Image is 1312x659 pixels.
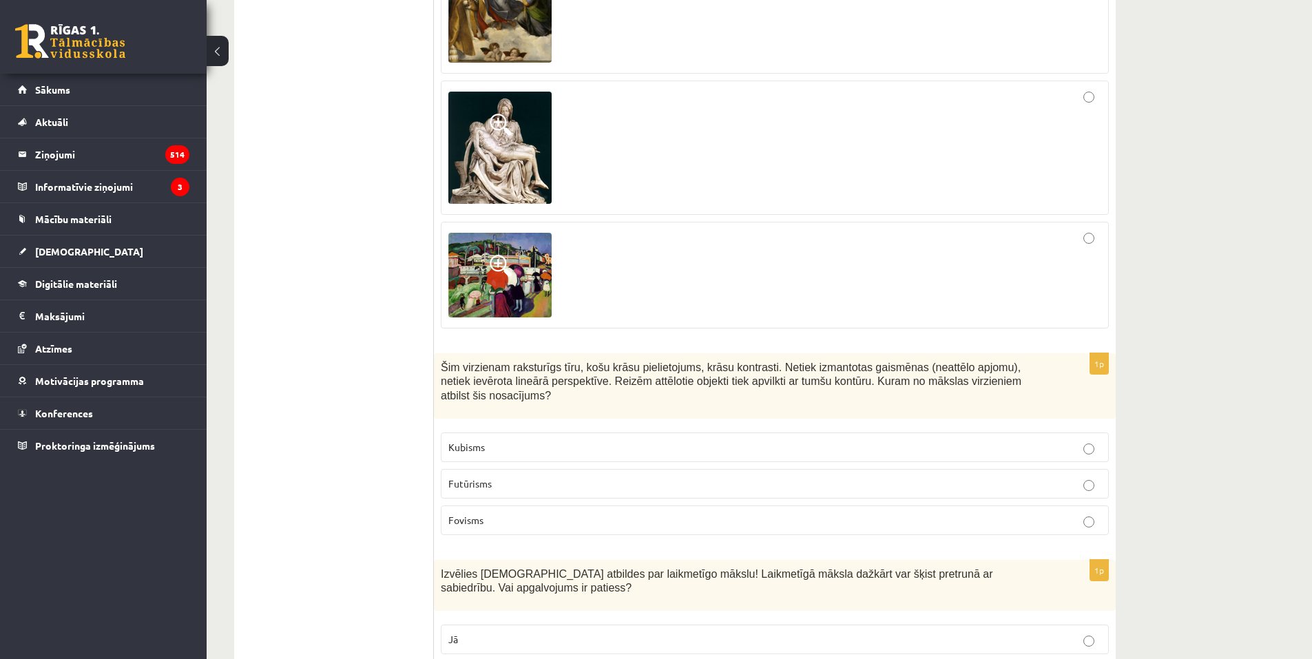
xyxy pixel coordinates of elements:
[18,333,189,364] a: Atzīmes
[35,138,189,170] legend: Ziņojumi
[15,24,125,59] a: Rīgas 1. Tālmācības vidusskola
[18,365,189,397] a: Motivācijas programma
[35,83,70,96] span: Sākums
[18,268,189,300] a: Digitālie materiāli
[18,203,189,235] a: Mācību materiāli
[35,213,112,225] span: Mācību materiāli
[1083,636,1094,647] input: Jā
[18,74,189,105] a: Sākums
[448,92,552,204] img: 2.png
[35,278,117,290] span: Digitālie materiāli
[18,138,189,170] a: Ziņojumi514
[448,233,552,317] img: 3.png
[448,514,483,526] span: Fovisms
[18,397,189,429] a: Konferences
[441,362,1021,401] span: Šim virzienam raksturīgs tīru, košu krāsu pielietojums, krāsu kontrasti. Netiek izmantotas gaismē...
[18,171,189,202] a: Informatīvie ziņojumi3
[18,430,189,461] a: Proktoringa izmēģinājums
[35,342,72,355] span: Atzīmes
[171,178,189,196] i: 3
[18,236,189,267] a: [DEMOGRAPHIC_DATA]
[448,477,492,490] span: Futūrisms
[35,171,189,202] legend: Informatīvie ziņojumi
[165,145,189,164] i: 514
[35,245,143,258] span: [DEMOGRAPHIC_DATA]
[1083,443,1094,454] input: Kubisms
[1083,516,1094,527] input: Fovisms
[1090,559,1109,581] p: 1p
[35,300,189,332] legend: Maksājumi
[1083,480,1094,491] input: Futūrisms
[35,375,144,387] span: Motivācijas programma
[35,439,155,452] span: Proktoringa izmēģinājums
[35,116,68,128] span: Aktuāli
[448,633,458,645] span: Jā
[441,568,992,594] span: Izvēlies [DEMOGRAPHIC_DATA] atbildes par laikmetīgo mākslu! Laikmetīgā māksla dažkārt var šķist p...
[1090,353,1109,375] p: 1p
[18,300,189,332] a: Maksājumi
[35,407,93,419] span: Konferences
[18,106,189,138] a: Aktuāli
[448,441,485,453] span: Kubisms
